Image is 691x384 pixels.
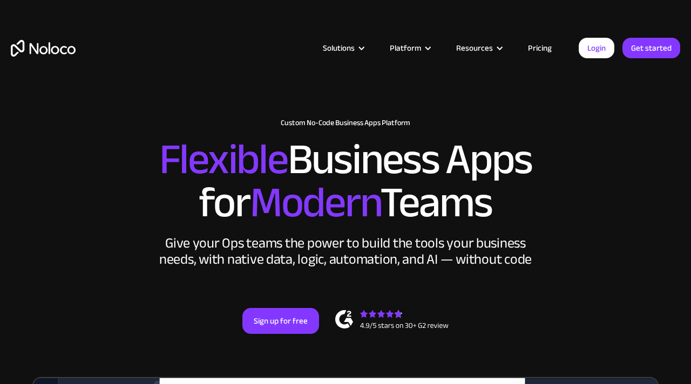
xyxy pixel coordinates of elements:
div: Resources [443,41,514,55]
h2: Business Apps for Teams [11,138,680,224]
h1: Custom No-Code Business Apps Platform [11,119,680,127]
div: Give your Ops teams the power to build the tools your business needs, with native data, logic, au... [157,235,534,268]
div: Platform [390,41,421,55]
div: Solutions [309,41,376,55]
div: Resources [456,41,493,55]
a: Get started [622,38,680,58]
a: home [11,40,76,57]
span: Modern [250,162,380,243]
span: Flexible [159,119,288,200]
a: Sign up for free [242,308,319,334]
a: Login [579,38,614,58]
a: Pricing [514,41,565,55]
div: Solutions [323,41,355,55]
div: Platform [376,41,443,55]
